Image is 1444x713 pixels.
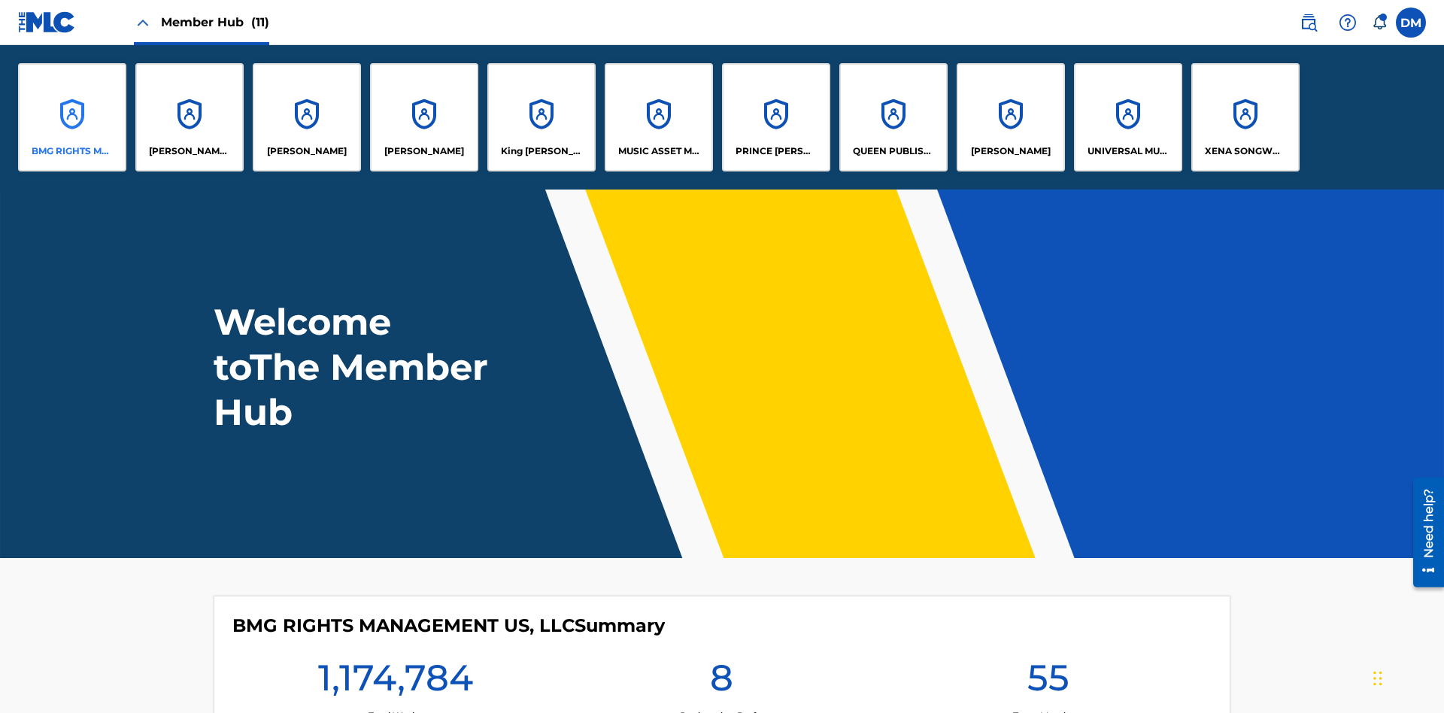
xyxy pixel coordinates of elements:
h1: 55 [1027,655,1069,709]
h1: 8 [710,655,733,709]
div: Help [1333,8,1363,38]
div: Notifications [1372,15,1387,30]
h1: Welcome to The Member Hub [214,299,495,435]
a: AccountsXENA SONGWRITER [1191,63,1300,171]
div: User Menu [1396,8,1426,38]
p: XENA SONGWRITER [1205,144,1287,158]
a: Accounts[PERSON_NAME] [253,63,361,171]
span: Member Hub [161,14,269,31]
a: AccountsBMG RIGHTS MANAGEMENT US, LLC [18,63,126,171]
p: PRINCE MCTESTERSON [736,144,818,158]
a: AccountsKing [PERSON_NAME] [487,63,596,171]
iframe: Resource Center [1402,472,1444,595]
img: MLC Logo [18,11,76,33]
span: (11) [251,15,269,29]
img: search [1300,14,1318,32]
div: Drag [1373,656,1382,701]
h4: BMG RIGHTS MANAGEMENT US, LLC [232,614,665,637]
p: ELVIS COSTELLO [267,144,347,158]
a: AccountsQUEEN PUBLISHA [839,63,948,171]
a: Accounts[PERSON_NAME] [370,63,478,171]
p: CLEO SONGWRITER [149,144,231,158]
iframe: Chat Widget [1369,641,1444,713]
p: QUEEN PUBLISHA [853,144,935,158]
img: Close [134,14,152,32]
a: AccountsMUSIC ASSET MANAGEMENT (MAM) [605,63,713,171]
p: BMG RIGHTS MANAGEMENT US, LLC [32,144,114,158]
a: AccountsUNIVERSAL MUSIC PUB GROUP [1074,63,1182,171]
a: Accounts[PERSON_NAME] [957,63,1065,171]
img: help [1339,14,1357,32]
p: RONALD MCTESTERSON [971,144,1051,158]
a: AccountsPRINCE [PERSON_NAME] [722,63,830,171]
h1: 1,174,784 [318,655,473,709]
p: King McTesterson [501,144,583,158]
a: Public Search [1294,8,1324,38]
a: Accounts[PERSON_NAME] SONGWRITER [135,63,244,171]
p: UNIVERSAL MUSIC PUB GROUP [1088,144,1169,158]
p: EYAMA MCSINGER [384,144,464,158]
p: MUSIC ASSET MANAGEMENT (MAM) [618,144,700,158]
